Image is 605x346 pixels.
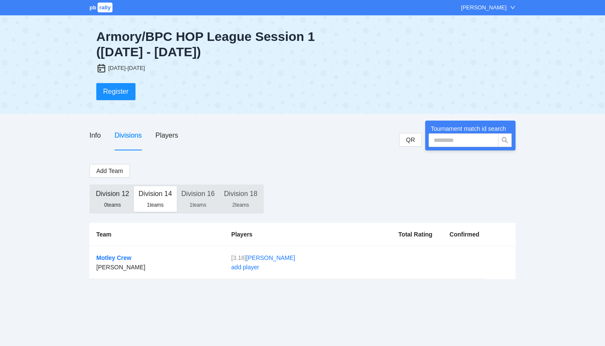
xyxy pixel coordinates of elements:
[398,230,436,239] div: Total Rating
[115,130,142,141] div: Divisions
[138,202,172,208] div: 1 teams
[429,124,512,133] div: Tournament match id search
[138,186,172,202] div: Division 14
[461,3,507,12] div: [PERSON_NAME]
[89,4,96,11] span: pb
[96,254,131,261] a: Motley Crew
[224,186,257,202] div: Division 18
[231,264,259,271] a: add player
[399,133,422,147] button: QR
[96,230,218,239] div: Team
[96,202,129,208] div: 0 teams
[96,83,135,100] button: Register
[449,230,479,239] div: Confirmed
[406,135,415,144] span: QR
[224,202,257,208] div: 2 teams
[510,5,516,10] span: down
[89,4,114,11] a: pbrally
[498,133,512,147] button: search
[181,202,215,208] div: 1 teams
[96,186,129,202] div: Division 12
[96,262,218,272] div: [PERSON_NAME]
[231,253,385,262] div: [ 3.18 ]
[103,86,129,97] span: Register
[89,164,130,178] button: Add Team
[96,166,123,176] span: Add Team
[96,29,338,60] div: Armory/BPC HOP League Session 1 ([DATE] - [DATE])
[246,254,295,261] a: [PERSON_NAME]
[181,186,215,202] div: Division 16
[156,130,178,141] div: Players
[231,230,385,239] div: Players
[108,64,145,72] div: [DATE]-[DATE]
[498,137,511,144] span: search
[89,130,101,141] div: Info
[98,3,112,12] span: rally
